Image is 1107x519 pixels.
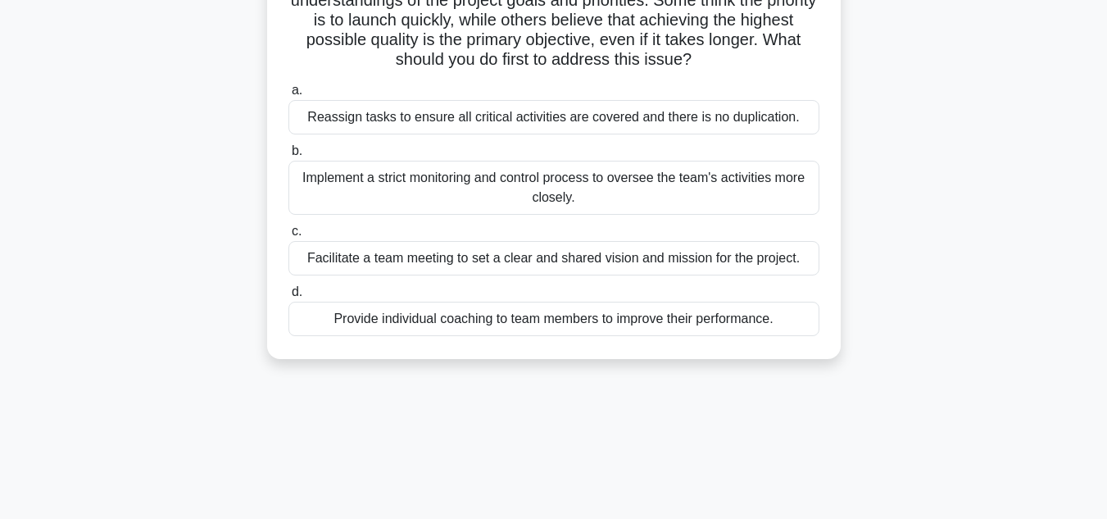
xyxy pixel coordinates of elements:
[288,161,819,215] div: Implement a strict monitoring and control process to oversee the team's activities more closely.
[288,241,819,275] div: Facilitate a team meeting to set a clear and shared vision and mission for the project.
[292,285,302,298] span: d.
[292,83,302,97] span: a.
[292,143,302,157] span: b.
[288,302,819,336] div: Provide individual coaching to team members to improve their performance.
[292,224,302,238] span: c.
[288,100,819,134] div: Reassign tasks to ensure all critical activities are covered and there is no duplication.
